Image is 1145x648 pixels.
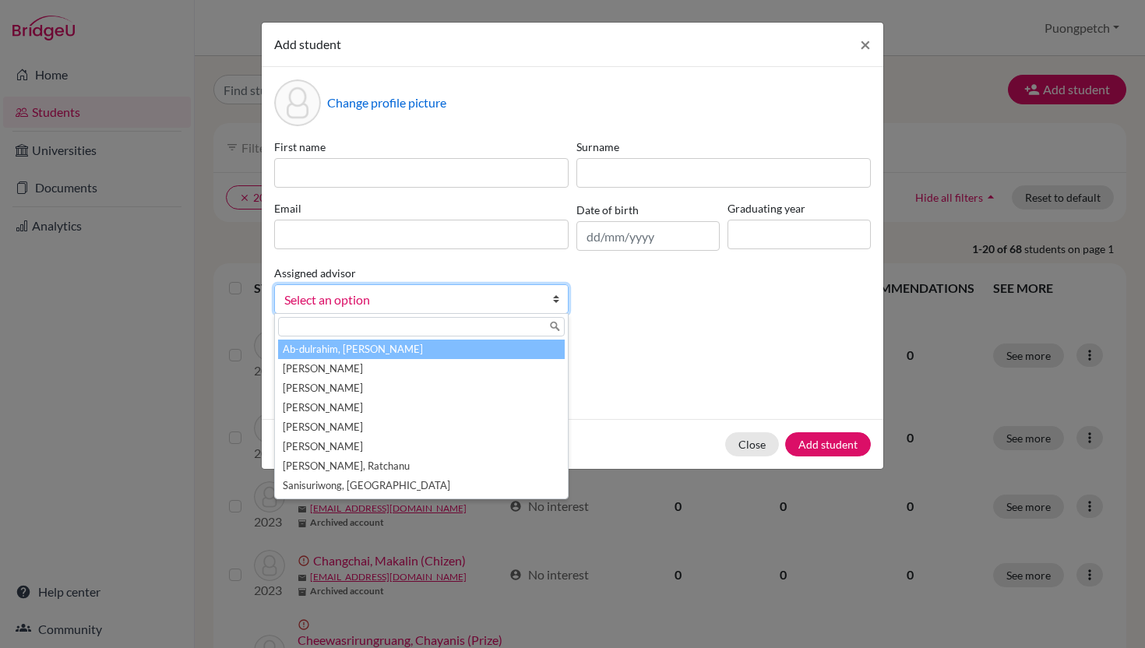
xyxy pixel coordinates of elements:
[278,359,565,379] li: [PERSON_NAME]
[278,437,565,456] li: [PERSON_NAME]
[274,79,321,126] div: Profile picture
[576,202,639,218] label: Date of birth
[785,432,871,456] button: Add student
[278,398,565,417] li: [PERSON_NAME]
[725,432,779,456] button: Close
[274,265,356,281] label: Assigned advisor
[284,290,538,310] span: Select an option
[274,37,341,51] span: Add student
[274,339,871,357] p: Parents
[274,139,569,155] label: First name
[278,456,565,476] li: [PERSON_NAME], Ratchanu
[847,23,883,66] button: Close
[576,139,871,155] label: Surname
[728,200,871,217] label: Graduating year
[576,221,720,251] input: dd/mm/yyyy
[278,476,565,495] li: Sanisuriwong, [GEOGRAPHIC_DATA]
[278,417,565,437] li: [PERSON_NAME]
[278,379,565,398] li: [PERSON_NAME]
[278,340,565,359] li: Ab-dulrahim, [PERSON_NAME]
[274,200,569,217] label: Email
[860,33,871,55] span: ×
